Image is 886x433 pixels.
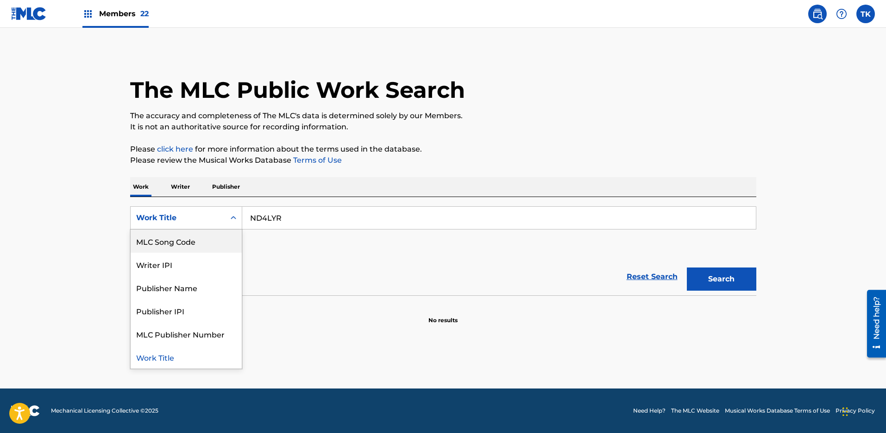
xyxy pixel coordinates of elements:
[99,8,149,19] span: Members
[130,206,756,295] form: Search Form
[633,407,666,415] a: Need Help?
[136,212,220,223] div: Work Title
[168,177,193,197] p: Writer
[131,322,242,345] div: MLC Publisher Number
[725,407,830,415] a: Musical Works Database Terms of Use
[428,305,458,325] p: No results
[671,407,719,415] a: The MLC Website
[856,5,875,23] div: User Menu
[131,345,242,369] div: Work Title
[622,267,682,287] a: Reset Search
[131,299,242,322] div: Publisher IPI
[209,177,243,197] p: Publisher
[130,76,465,104] h1: The MLC Public Work Search
[842,398,848,426] div: Drag
[291,156,342,165] a: Terms of Use
[11,7,47,20] img: MLC Logo
[11,405,40,416] img: logo
[131,253,242,276] div: Writer IPI
[130,177,151,197] p: Work
[157,145,193,153] a: click here
[131,276,242,299] div: Publisher Name
[140,9,149,18] span: 22
[808,5,827,23] a: Public Search
[130,121,756,133] p: It is not an authoritative source for recording information.
[130,144,756,155] p: Please for more information about the terms used in the database.
[860,287,886,361] iframe: Resource Center
[832,5,851,23] div: Help
[836,8,847,19] img: help
[687,267,756,291] button: Search
[82,8,94,19] img: Top Rightsholders
[130,155,756,166] p: Please review the Musical Works Database
[812,8,823,19] img: search
[836,407,875,415] a: Privacy Policy
[840,388,886,433] iframe: Chat Widget
[51,407,158,415] span: Mechanical Licensing Collective © 2025
[131,229,242,253] div: MLC Song Code
[130,110,756,121] p: The accuracy and completeness of The MLC's data is determined solely by our Members.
